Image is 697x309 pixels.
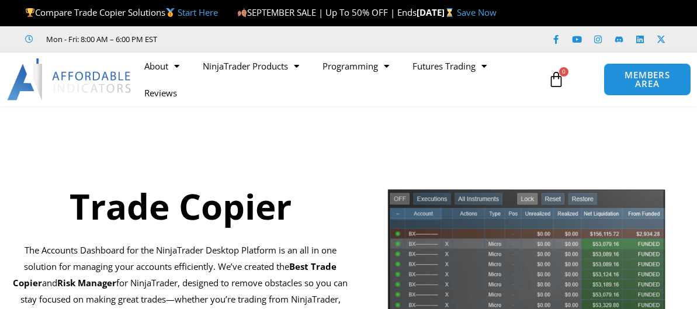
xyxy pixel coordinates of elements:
[238,8,247,17] img: 🍂
[559,67,568,77] span: 0
[7,58,133,100] img: LogoAI | Affordable Indicators – NinjaTrader
[401,53,498,79] a: Futures Trading
[133,79,189,106] a: Reviews
[13,261,337,289] b: Best Trade Copier
[311,53,401,79] a: Programming
[457,6,497,18] a: Save Now
[43,32,157,46] span: Mon - Fri: 8:00 AM – 6:00 PM EST
[530,63,582,96] a: 0
[57,277,116,289] strong: Risk Manager
[445,8,454,17] img: ⌛
[133,53,544,106] nav: Menu
[26,8,34,17] img: 🏆
[166,8,175,17] img: 🥇
[174,33,349,45] iframe: Customer reviews powered by Trustpilot
[604,63,691,96] a: MEMBERS AREA
[9,182,352,231] h1: Trade Copier
[133,53,191,79] a: About
[237,6,417,18] span: SEPTEMBER SALE | Up To 50% OFF | Ends
[191,53,311,79] a: NinjaTrader Products
[417,6,457,18] strong: [DATE]
[616,71,678,88] span: MEMBERS AREA
[25,6,218,18] span: Compare Trade Copier Solutions
[178,6,218,18] a: Start Here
